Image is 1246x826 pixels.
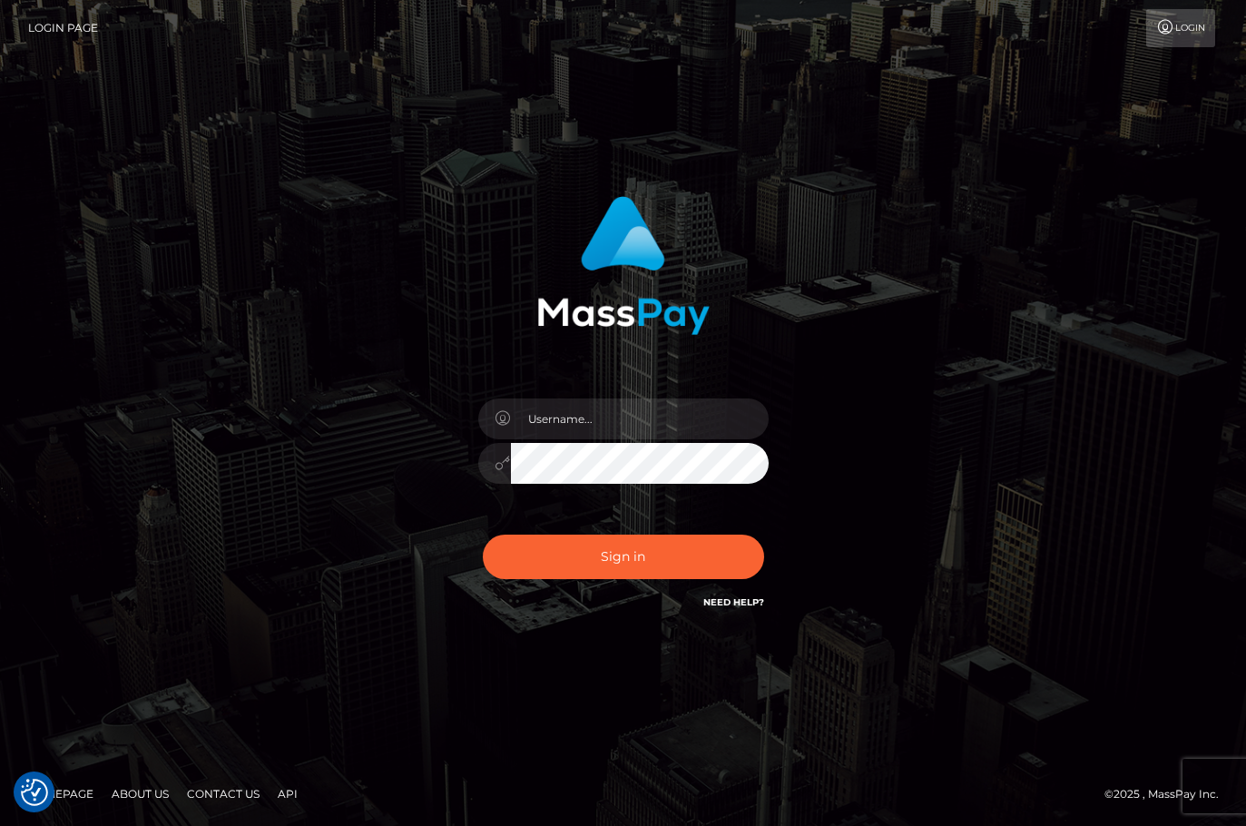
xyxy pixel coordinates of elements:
[180,780,267,808] a: Contact Us
[537,196,710,335] img: MassPay Login
[511,398,769,439] input: Username...
[1146,9,1215,47] a: Login
[21,779,48,806] img: Revisit consent button
[21,779,48,806] button: Consent Preferences
[28,9,98,47] a: Login Page
[483,535,764,579] button: Sign in
[1104,784,1232,804] div: © 2025 , MassPay Inc.
[104,780,176,808] a: About Us
[270,780,305,808] a: API
[703,596,764,608] a: Need Help?
[20,780,101,808] a: Homepage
